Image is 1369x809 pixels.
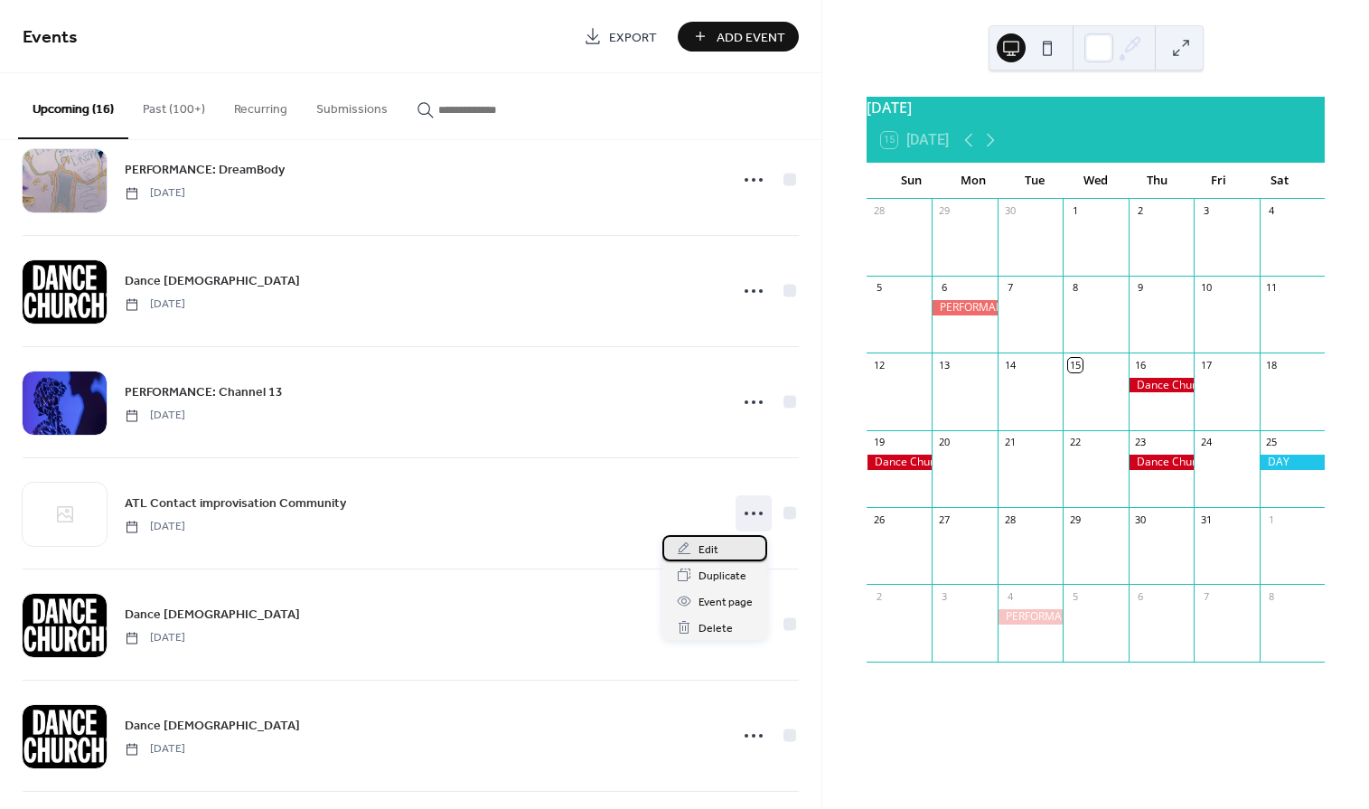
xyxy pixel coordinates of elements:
[1068,589,1082,603] div: 5
[937,589,951,603] div: 3
[125,408,185,424] span: [DATE]
[570,22,670,52] a: Export
[998,609,1063,625] div: PERFORMANCE: Channel 13
[125,604,300,625] a: Dance [DEMOGRAPHIC_DATA]
[220,73,302,137] button: Recurring
[128,73,220,137] button: Past (100+)
[18,73,128,139] button: Upcoming (16)
[1126,163,1187,199] div: Thu
[1134,589,1148,603] div: 6
[23,20,78,55] span: Events
[1129,378,1194,393] div: Dance Church
[872,204,886,218] div: 28
[125,717,300,736] span: Dance [DEMOGRAPHIC_DATA]
[872,436,886,449] div: 19
[125,493,346,513] a: ATL Contact improvisation Community
[1003,281,1017,295] div: 7
[125,383,283,402] span: PERFORMANCE: Channel 13
[872,513,886,526] div: 26
[1265,204,1279,218] div: 4
[932,300,997,315] div: PERFORMANCE: Channel 13
[942,163,1004,199] div: Mon
[699,593,753,612] span: Event page
[1003,204,1017,218] div: 30
[678,22,799,52] button: Add Event
[881,163,942,199] div: Sun
[1265,358,1279,372] div: 18
[872,358,886,372] div: 12
[1134,204,1148,218] div: 2
[1199,281,1213,295] div: 10
[125,381,283,402] a: PERFORMANCE: Channel 13
[125,161,285,180] span: PERFORMANCE: DreamBody
[1003,358,1017,372] div: 14
[1265,281,1279,295] div: 11
[1068,281,1082,295] div: 8
[125,630,185,646] span: [DATE]
[125,272,300,291] span: Dance [DEMOGRAPHIC_DATA]
[1199,204,1213,218] div: 3
[937,358,951,372] div: 13
[1134,358,1148,372] div: 16
[699,541,718,560] span: Edit
[1003,589,1017,603] div: 4
[125,606,300,625] span: Dance [DEMOGRAPHIC_DATA]
[699,567,746,586] span: Duplicate
[1065,163,1127,199] div: Wed
[867,455,932,470] div: Dance Church
[717,28,785,47] span: Add Event
[699,619,733,638] span: Delete
[1068,436,1082,449] div: 22
[937,436,951,449] div: 20
[937,513,951,526] div: 27
[125,185,185,202] span: [DATE]
[1187,163,1249,199] div: Fri
[1199,589,1213,603] div: 7
[1199,436,1213,449] div: 24
[1068,358,1082,372] div: 15
[1199,358,1213,372] div: 17
[1199,513,1213,526] div: 31
[125,159,285,180] a: PERFORMANCE: DreamBody
[1068,204,1082,218] div: 1
[1249,163,1310,199] div: Sat
[609,28,657,47] span: Export
[867,97,1325,118] div: [DATE]
[1134,436,1148,449] div: 23
[937,281,951,295] div: 6
[1003,513,1017,526] div: 28
[1134,513,1148,526] div: 30
[1068,513,1082,526] div: 29
[125,270,300,291] a: Dance [DEMOGRAPHIC_DATA]
[1134,281,1148,295] div: 9
[872,589,886,603] div: 2
[302,73,402,137] button: Submissions
[125,715,300,736] a: Dance [DEMOGRAPHIC_DATA]
[125,494,346,513] span: ATL Contact improvisation Community
[1265,513,1279,526] div: 1
[125,296,185,313] span: [DATE]
[1265,436,1279,449] div: 25
[1003,436,1017,449] div: 21
[125,519,185,535] span: [DATE]
[872,281,886,295] div: 5
[937,204,951,218] div: 29
[1265,589,1279,603] div: 8
[1129,455,1194,470] div: Dance Church
[1004,163,1065,199] div: Tue
[1260,455,1325,470] div: DAY
[125,741,185,757] span: [DATE]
